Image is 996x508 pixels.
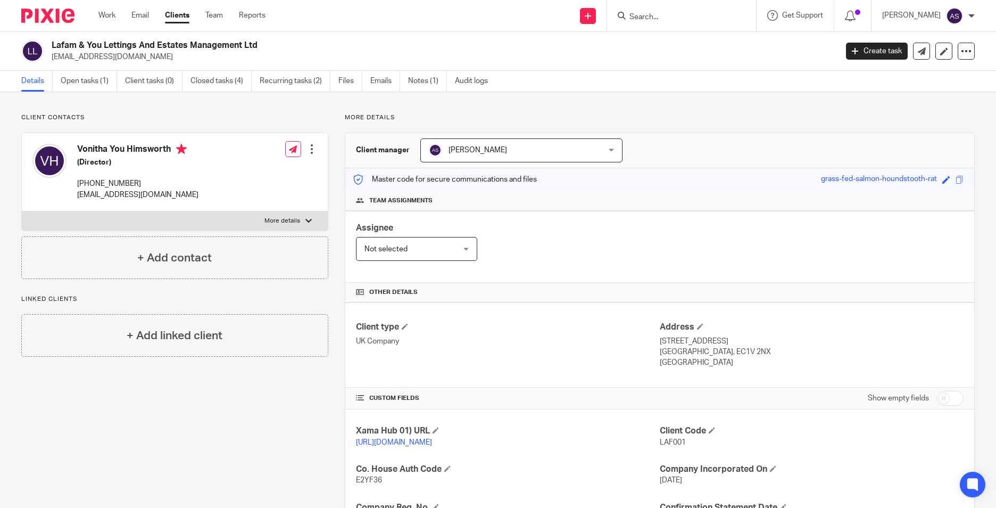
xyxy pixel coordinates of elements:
h4: Company Incorporated On [660,464,964,475]
h5: (Director) [77,157,198,168]
a: Closed tasks (4) [190,71,252,92]
p: Client contacts [21,113,328,122]
p: Linked clients [21,295,328,304]
p: [PHONE_NUMBER] [77,178,198,189]
a: Notes (1) [408,71,447,92]
img: svg%3E [21,40,44,62]
a: [URL][DOMAIN_NAME] [356,439,432,446]
p: [GEOGRAPHIC_DATA], EC1V 2NX [660,347,964,357]
p: More details [345,113,975,122]
img: Pixie [21,9,74,23]
i: Primary [176,144,187,154]
span: [PERSON_NAME] [449,146,507,154]
div: grass-fed-salmon-houndstooth-rat [821,174,937,186]
h4: Address [660,322,964,333]
a: Client tasks (0) [125,71,182,92]
span: Get Support [782,12,823,19]
p: [EMAIL_ADDRESS][DOMAIN_NAME] [77,190,198,200]
a: Recurring tasks (2) [260,71,330,92]
h4: Client type [356,322,660,333]
h4: CUSTOM FIELDS [356,394,660,403]
p: More details [264,217,300,225]
span: [DATE] [660,477,682,484]
p: [STREET_ADDRESS] [660,336,964,347]
label: Show empty fields [868,393,929,404]
p: [PERSON_NAME] [882,10,941,21]
a: Clients [165,10,189,21]
h3: Client manager [356,145,410,155]
p: UK Company [356,336,660,347]
span: Team assignments [369,196,433,205]
a: Audit logs [455,71,496,92]
img: svg%3E [946,7,963,24]
a: Create task [846,43,908,60]
a: Open tasks (1) [61,71,117,92]
a: Reports [239,10,265,21]
h4: + Add contact [137,250,212,266]
span: Not selected [364,245,408,253]
h2: Lafam & You Lettings And Estates Management Ltd [52,40,674,51]
h4: Co. House Auth Code [356,464,660,475]
img: svg%3E [32,144,67,178]
span: E2YF36 [356,477,382,484]
p: [GEOGRAPHIC_DATA] [660,357,964,368]
h4: + Add linked client [127,327,222,344]
a: Emails [370,71,400,92]
p: Master code for secure communications and files [353,174,537,185]
a: Details [21,71,53,92]
h4: Client Code [660,425,964,437]
a: Files [338,71,362,92]
a: Email [131,10,149,21]
span: Assignee [356,224,393,232]
p: [EMAIL_ADDRESS][DOMAIN_NAME] [52,52,830,62]
span: Other details [369,288,418,297]
h4: Xama Hub 01) URL [356,425,660,437]
input: Search [628,13,724,22]
h4: Vonitha You Himsworth [77,144,198,157]
img: svg%3E [429,144,442,157]
a: Work [98,10,115,21]
span: LAF001 [660,439,686,446]
a: Team [205,10,223,21]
